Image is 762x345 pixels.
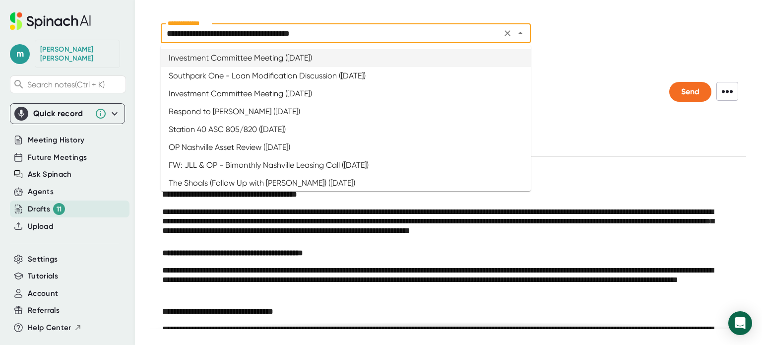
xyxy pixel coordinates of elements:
button: Referrals [28,305,60,316]
li: The Shoals (Follow Up with [PERSON_NAME]) ([DATE]) [161,174,531,192]
li: OP Nashville Asset Review ([DATE]) [161,138,531,156]
button: Upload [28,221,53,232]
button: Agents [28,186,54,198]
div: Quick record [33,109,90,119]
button: Settings [28,254,58,265]
li: Southpark One - Loan Modification Discussion ([DATE]) [161,67,531,85]
button: Ask Spinach [28,169,72,180]
span: Send [681,87,699,96]
div: Quick record [14,104,121,124]
span: Search notes (Ctrl + K) [27,80,123,89]
li: Investment Committee Meeting ([DATE]) [161,85,531,103]
div: Michael Schmidt [40,45,115,63]
li: Respond to [PERSON_NAME] ([DATE]) [161,103,531,121]
div: Open Intercom Messenger [728,311,752,335]
li: Station 40 ASC 805/820 ([DATE]) [161,121,531,138]
span: Help Center [28,322,71,334]
button: Meeting History [28,135,84,146]
li: FW: JLL & OP - Bimonthly Nashville Leasing Call ([DATE]) [161,156,531,174]
button: Account [28,288,58,299]
span: ••• [716,82,738,101]
button: Help Center [28,322,82,334]
div: Drafts [28,203,65,215]
li: Investment Committee Meeting ([DATE]) [161,49,531,67]
button: Close [513,26,527,40]
span: m [10,44,30,64]
button: Drafts 11 [28,203,65,215]
button: Send [669,82,711,102]
div: 11 [53,203,65,215]
button: Clear [501,26,514,40]
button: Future Meetings [28,152,87,163]
button: Tutorials [28,271,58,282]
